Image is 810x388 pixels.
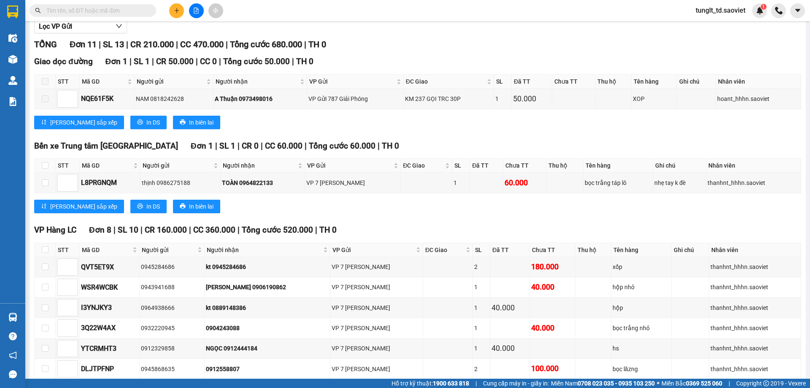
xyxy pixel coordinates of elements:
[716,75,801,89] th: Nhân viên
[307,89,404,109] td: VP Gửi 787 Giải Phóng
[41,119,47,126] span: sort-ascending
[578,380,655,387] strong: 0708 023 035 - 0935 103 250
[56,75,80,89] th: STT
[143,161,212,170] span: Người gửi
[483,379,549,388] span: Cung cấp máy in - giấy in:
[142,178,219,187] div: thịnh 0986275188
[81,323,138,333] div: 3Q22W4AX
[39,21,72,32] span: Lọc VP Gửi
[452,159,470,173] th: SL
[141,282,203,292] div: 0943941688
[173,116,220,129] button: printerIn biên lai
[103,39,124,49] span: SL 13
[707,178,799,187] div: thanhnt_hhhn.saoviet
[180,203,186,210] span: printer
[130,39,174,49] span: CR 210.000
[717,94,799,103] div: hoant_hhhn.saoviet
[653,159,706,173] th: Ghi chú
[710,364,799,374] div: thanhnt_hhhn.saoviet
[130,200,167,213] button: printerIn DS
[206,323,329,333] div: 0904243088
[130,57,132,66] span: |
[296,57,313,66] span: TH 0
[330,257,424,277] td: VP 7 Phạm Văn Đồng
[191,141,213,151] span: Đơn 1
[216,77,298,86] span: Người nhận
[710,262,799,271] div: thanhnt_hhhn.saoviet
[238,141,240,151] span: |
[99,39,101,49] span: |
[34,116,124,129] button: sort-ascending[PERSON_NAME] sắp xếp
[531,363,574,374] div: 100.000
[82,77,126,86] span: Mã GD
[34,141,178,151] span: Bến xe Trung tâm [GEOGRAPHIC_DATA]
[677,75,715,89] th: Ghi chú
[762,4,765,10] span: 1
[56,159,80,173] th: STT
[34,20,127,33] button: Lọc VP Gửi
[8,97,17,106] img: solution-icon
[137,119,143,126] span: printer
[180,119,186,126] span: printer
[80,359,140,379] td: DLJTPFNP
[503,159,547,173] th: Chưa TT
[81,343,138,354] div: YTCRMHT3
[34,200,124,213] button: sort-ascending[PERSON_NAME] sắp xếp
[319,225,337,235] span: TH 0
[405,94,493,103] div: KM 237 GỌI TRC 30P
[219,57,221,66] span: |
[200,57,217,66] span: CC 0
[223,57,290,66] span: Tổng cước 50.000
[475,379,477,388] span: |
[242,141,259,151] span: CR 0
[81,302,138,313] div: I3YNJKY3
[8,34,17,43] img: warehouse-icon
[80,339,140,359] td: YTCRMHT3
[491,342,528,354] div: 40.000
[34,57,93,66] span: Giao dọc đường
[34,225,76,235] span: VP Hàng LC
[761,4,767,10] sup: 1
[763,380,769,386] span: copyright
[189,202,213,211] span: In biên lai
[474,303,489,312] div: 1
[382,141,399,151] span: TH 0
[332,245,415,255] span: VP Gửi
[82,161,132,170] span: Mã GD
[141,303,203,312] div: 0964938666
[613,344,670,353] div: hs
[9,351,17,359] span: notification
[207,245,321,255] span: Người nhận
[495,94,510,103] div: 1
[56,243,80,257] th: STT
[710,344,799,353] div: thanhnt_hhhn.saoviet
[41,203,47,210] span: sort-ascending
[292,57,294,66] span: |
[226,39,228,49] span: |
[309,77,395,86] span: VP Gửi
[305,141,307,151] span: |
[531,322,574,334] div: 40.000
[332,364,422,374] div: VP 7 [PERSON_NAME]
[474,364,489,374] div: 2
[309,141,375,151] span: Tổng cước 60.000
[9,332,17,340] span: question-circle
[80,89,135,109] td: NQE61F5K
[330,318,424,338] td: VP 7 Phạm Văn Đồng
[80,257,140,277] td: QVT5ET9X
[176,39,178,49] span: |
[657,382,659,385] span: ⚪️
[242,225,313,235] span: Tổng cước 520.000
[81,282,138,293] div: WSR4WCBK
[672,243,709,257] th: Ghi chú
[206,344,329,353] div: NGỌC 0912444184
[332,344,422,353] div: VP 7 [PERSON_NAME]
[113,225,116,235] span: |
[710,303,799,312] div: thanhnt_hhhn.saoviet
[8,313,17,322] img: warehouse-icon
[80,173,140,193] td: L8PRGNQM
[261,141,263,151] span: |
[790,3,805,18] button: caret-down
[332,323,422,333] div: VP 7 [PERSON_NAME]
[391,379,469,388] span: Hỗ trợ kỹ thuật:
